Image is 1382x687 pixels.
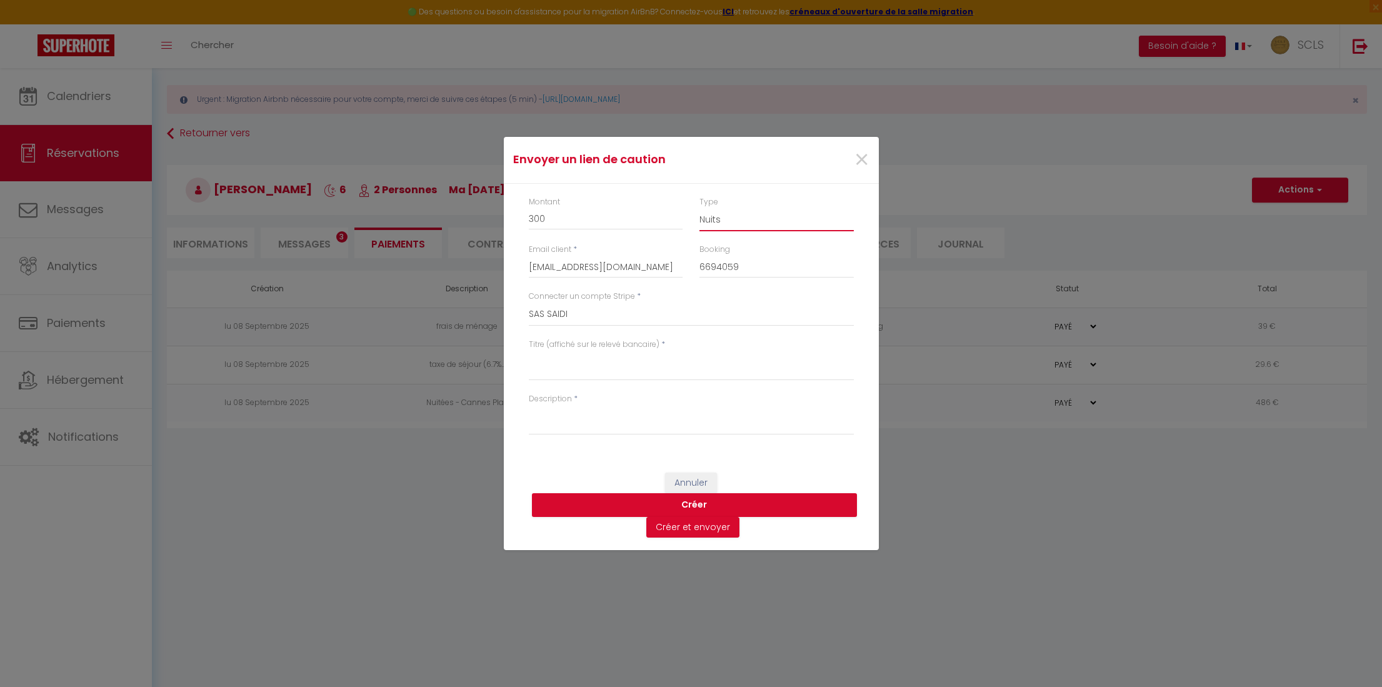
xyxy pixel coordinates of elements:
button: Close [854,147,869,174]
button: Annuler [665,473,717,494]
label: Email client [529,244,571,256]
label: Booking [699,244,730,256]
span: × [854,141,869,179]
button: Créer et envoyer [646,517,739,538]
h4: Envoyer un lien de caution [513,151,745,168]
button: Créer [532,493,857,517]
button: Ouvrir le widget de chat LiveChat [10,5,48,43]
label: Montant [529,196,560,208]
label: Connecter un compte Stripe [529,291,635,303]
label: Description [529,393,572,405]
label: Titre (affiché sur le relevé bancaire) [529,339,659,351]
label: Type [699,196,718,208]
